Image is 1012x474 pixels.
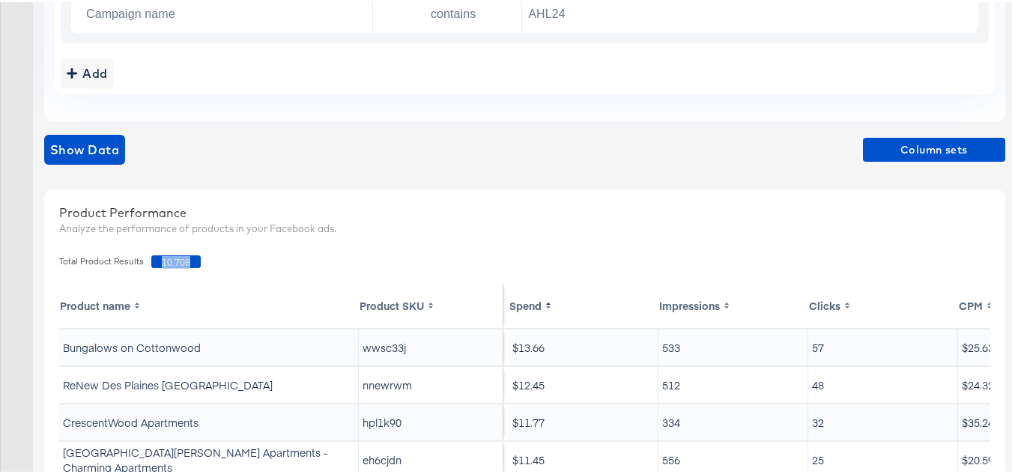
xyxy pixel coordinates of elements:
[59,402,359,438] td: CrescentWood Apartments
[67,61,108,82] div: Add
[808,327,958,363] td: 57
[509,327,658,363] td: $13.66
[498,1,510,13] button: Open
[59,219,990,234] div: Analyze the performance of products in your Facebook ads.
[658,402,808,438] td: 334
[349,1,361,13] button: Open
[359,402,503,438] td: hpl1k90
[658,327,808,363] td: 533
[863,136,1005,159] button: Column sets
[658,365,808,401] td: 512
[44,133,125,162] button: showdata
[509,402,658,438] td: $11.77
[50,137,119,158] span: Show Data
[808,281,958,326] th: Toggle SortBy
[658,281,808,326] th: Toggle SortBy
[509,365,658,401] td: $12.45
[59,281,359,326] th: Toggle SortBy
[151,253,201,266] span: 10,708
[59,253,151,266] span: Total Product Results
[61,56,114,86] button: addbutton
[509,281,658,326] th: Toggle SortBy
[869,139,999,157] span: Column sets
[59,365,359,401] td: ReNew Des Plaines [GEOGRAPHIC_DATA]
[359,281,503,326] th: Toggle SortBy
[359,365,503,401] td: nnewrwm
[808,365,958,401] td: 48
[59,327,359,363] td: Bungalows on Cottonwood
[808,402,958,438] td: 32
[359,327,503,363] td: wwsc33j
[59,202,990,219] div: Product Performance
